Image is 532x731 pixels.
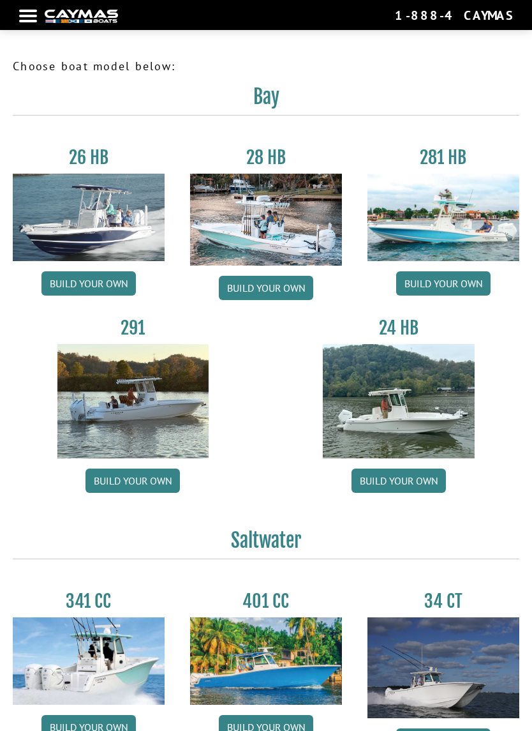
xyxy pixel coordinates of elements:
a: Build your own [41,271,136,296]
img: 401CC_thumb.pg.jpg [190,617,342,705]
h2: Saltwater [13,529,519,559]
p: Choose boat model below: [13,57,519,75]
a: Build your own [351,469,446,493]
img: 24_HB_thumbnail.jpg [323,344,475,458]
h3: 26 HB [13,146,165,169]
img: 26_new_photo_resized.jpg [13,174,165,261]
h3: 281 HB [367,146,519,169]
h3: 341 CC [13,590,165,612]
a: Build your own [396,271,491,296]
h3: 401 CC [190,590,342,612]
h3: 291 [57,317,209,339]
a: Build your own [85,469,180,493]
h3: 28 HB [190,146,342,169]
img: 28-hb-twin.jpg [367,174,519,261]
img: 28_hb_thumbnail_for_caymas_connect.jpg [190,174,342,266]
h3: 34 CT [367,590,519,612]
img: 341CC-thumbjpg.jpg [13,617,165,705]
img: 291_Thumbnail.jpg [57,344,209,458]
h3: 24 HB [323,317,475,339]
div: 1-888-4CAYMAS [395,7,513,24]
img: white-logo-c9c8dbefe5ff5ceceb0f0178aa75bf4bb51f6bca0971e226c86eb53dfe498488.png [45,10,118,23]
a: Build your own [219,276,313,300]
img: Caymas_34_CT_pic_1.jpg [367,617,519,719]
h2: Bay [13,85,519,116]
